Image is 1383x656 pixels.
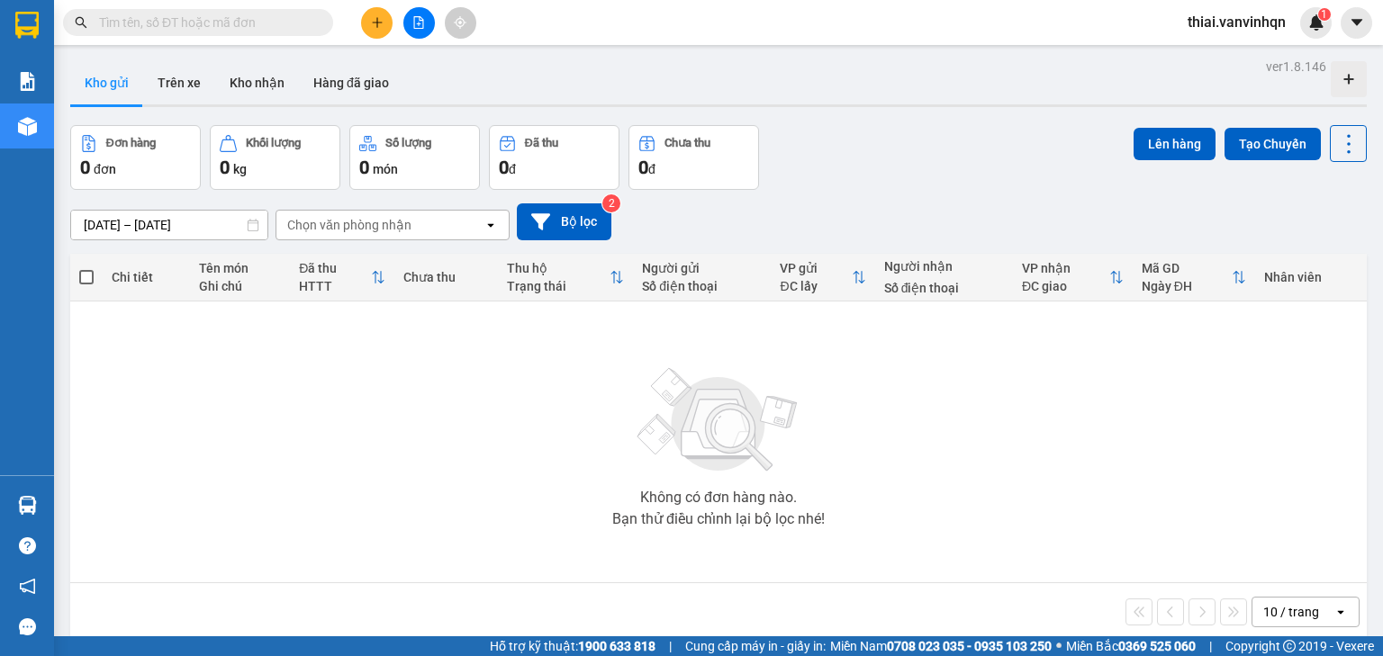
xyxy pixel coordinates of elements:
sup: 2 [602,194,620,212]
span: caret-down [1349,14,1365,31]
span: 0 [638,157,648,178]
span: notification [19,578,36,595]
th: Toggle SortBy [771,254,874,301]
button: Kho nhận [215,61,299,104]
div: Trạng thái [507,279,610,293]
svg: open [1333,605,1348,619]
th: Toggle SortBy [1133,254,1255,301]
span: 0 [359,157,369,178]
span: đ [648,162,655,176]
button: Lên hàng [1134,128,1216,160]
div: Số lượng [385,137,431,149]
div: Đơn hàng [106,137,156,149]
strong: 1900 633 818 [578,639,655,653]
span: search [75,16,87,29]
span: 0 [220,157,230,178]
div: Đã thu [525,137,558,149]
span: file-add [412,16,425,29]
span: ⚪️ [1056,643,1062,650]
button: Bộ lọc [517,203,611,240]
button: Khối lượng0kg [210,125,340,190]
input: Tìm tên, số ĐT hoặc mã đơn [99,13,312,32]
div: Không có đơn hàng nào. [640,490,797,505]
span: Cung cấp máy in - giấy in: [685,636,826,656]
th: Toggle SortBy [498,254,634,301]
button: Đơn hàng0đơn [70,125,201,190]
div: 10 / trang [1263,603,1319,621]
div: Người gửi [642,261,762,275]
span: message [19,618,36,635]
span: plus [371,16,384,29]
button: caret-down [1341,7,1372,39]
div: Khối lượng [246,137,301,149]
div: Chưa thu [403,270,489,284]
div: Tạo kho hàng mới [1331,61,1367,97]
div: Tên món [199,261,281,275]
img: icon-new-feature [1308,14,1324,31]
span: question-circle [19,537,36,554]
div: ĐC lấy [780,279,851,293]
th: Toggle SortBy [1013,254,1133,301]
div: Ngày ĐH [1142,279,1232,293]
img: logo-vxr [15,12,39,39]
div: HTTT [299,279,370,293]
div: Nhân viên [1264,270,1358,284]
div: Mã GD [1142,261,1232,275]
span: | [669,636,672,656]
div: Thu hộ [507,261,610,275]
span: Miền Nam [830,636,1052,656]
img: solution-icon [18,72,37,91]
th: Toggle SortBy [290,254,393,301]
button: Kho gửi [70,61,143,104]
img: warehouse-icon [18,117,37,136]
img: svg+xml;base64,PHN2ZyBjbGFzcz0ibGlzdC1wbHVnX19zdmciIHhtbG5zPSJodHRwOi8vd3d3LnczLm9yZy8yMDAwL3N2Zy... [628,357,809,483]
span: 1 [1321,8,1327,21]
button: aim [445,7,476,39]
span: | [1209,636,1212,656]
div: ĐC giao [1022,279,1109,293]
button: file-add [403,7,435,39]
span: Miền Bắc [1066,636,1196,656]
strong: 0708 023 035 - 0935 103 250 [887,639,1052,653]
span: đ [509,162,516,176]
span: thiai.vanvinhqn [1173,11,1300,33]
span: copyright [1283,640,1296,652]
div: Ghi chú [199,279,281,293]
span: aim [454,16,466,29]
sup: 1 [1318,8,1331,21]
div: Bạn thử điều chỉnh lại bộ lọc nhé! [612,512,825,526]
button: plus [361,7,393,39]
button: Trên xe [143,61,215,104]
div: Đã thu [299,261,370,275]
span: món [373,162,398,176]
button: Đã thu0đ [489,125,619,190]
button: Số lượng0món [349,125,480,190]
img: warehouse-icon [18,496,37,515]
span: kg [233,162,247,176]
div: Số điện thoại [642,279,762,293]
div: Chưa thu [664,137,710,149]
span: 0 [499,157,509,178]
button: Chưa thu0đ [628,125,759,190]
div: Số điện thoại [884,281,1004,295]
button: Tạo Chuyến [1225,128,1321,160]
strong: 0369 525 060 [1118,639,1196,653]
span: đơn [94,162,116,176]
input: Select a date range. [71,211,267,239]
span: 0 [80,157,90,178]
div: Người nhận [884,259,1004,274]
div: VP nhận [1022,261,1109,275]
div: Chi tiết [112,270,181,284]
div: Chọn văn phòng nhận [287,216,411,234]
span: Hỗ trợ kỹ thuật: [490,636,655,656]
div: VP gửi [780,261,851,275]
svg: open [484,218,498,232]
div: ver 1.8.146 [1266,57,1326,76]
button: Hàng đã giao [299,61,403,104]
